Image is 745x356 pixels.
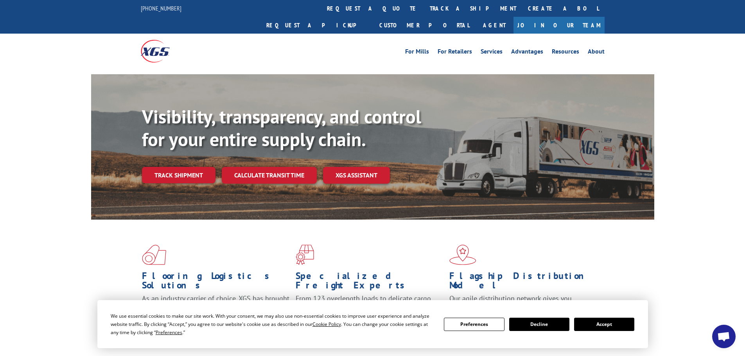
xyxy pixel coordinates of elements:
[373,17,475,34] a: Customer Portal
[449,294,593,312] span: Our agile distribution network gives you nationwide inventory management on demand.
[449,245,476,265] img: xgs-icon-flagship-distribution-model-red
[574,318,634,331] button: Accept
[405,48,429,57] a: For Mills
[552,48,579,57] a: Resources
[142,104,421,151] b: Visibility, transparency, and control for your entire supply chain.
[513,17,605,34] a: Join Our Team
[475,17,513,34] a: Agent
[142,271,290,294] h1: Flooring Logistics Solutions
[712,325,736,348] a: Open chat
[156,329,182,336] span: Preferences
[588,48,605,57] a: About
[323,167,390,184] a: XGS ASSISTANT
[509,318,569,331] button: Decline
[260,17,373,34] a: Request a pickup
[481,48,503,57] a: Services
[296,294,443,329] p: From 123 overlength loads to delicate cargo, our experienced staff knows the best way to move you...
[142,167,215,183] a: Track shipment
[511,48,543,57] a: Advantages
[438,48,472,57] a: For Retailers
[97,300,648,348] div: Cookie Consent Prompt
[449,271,597,294] h1: Flagship Distribution Model
[296,271,443,294] h1: Specialized Freight Experts
[222,167,317,184] a: Calculate transit time
[296,245,314,265] img: xgs-icon-focused-on-flooring-red
[444,318,504,331] button: Preferences
[142,294,289,322] span: As an industry carrier of choice, XGS has brought innovation and dedication to flooring logistics...
[141,4,181,12] a: [PHONE_NUMBER]
[142,245,166,265] img: xgs-icon-total-supply-chain-intelligence-red
[312,321,341,327] span: Cookie Policy
[111,312,434,336] div: We use essential cookies to make our site work. With your consent, we may also use non-essential ...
